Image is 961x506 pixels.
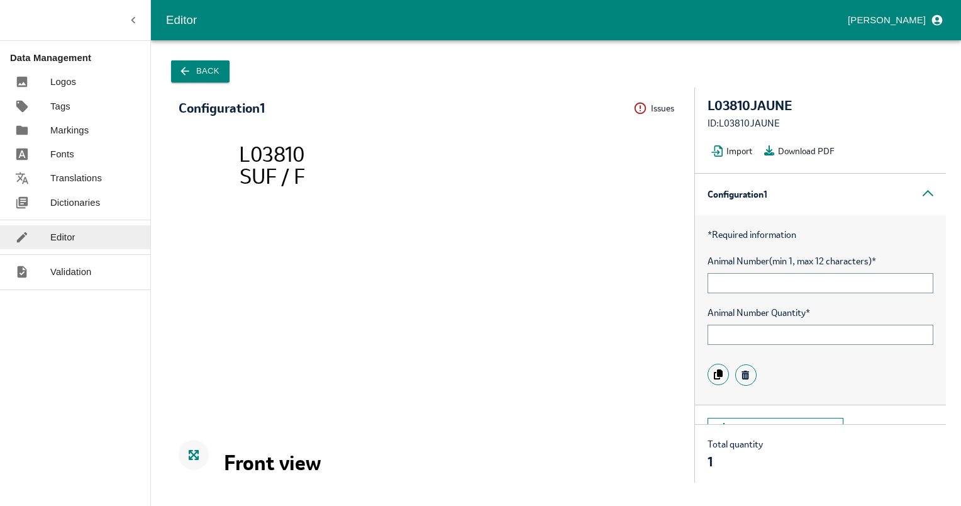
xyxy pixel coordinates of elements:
p: Fonts [50,147,74,161]
p: Translations [50,171,102,185]
div: Total quantity [708,437,763,470]
div: ID: L03810JAUNE [708,116,933,130]
tspan: SUF / F [240,163,305,189]
button: Issues [633,99,682,118]
p: Dictionaries [50,196,100,210]
button: Import [708,142,760,160]
tspan: L03810 [239,141,305,167]
span: Animal Number Quantity [708,306,933,320]
p: Markings [50,123,89,137]
p: Required information [708,228,933,242]
p: Tags [50,99,70,113]
button: profile [843,9,946,31]
span: Animal Number (min 1, max 12 characters) [708,254,933,268]
tspan: Front view [224,449,321,476]
p: Data Management [10,51,150,65]
p: Validation [50,265,92,279]
div: L03810JAUNE [708,99,933,113]
button: Download PDF [760,142,842,160]
div: Configuration 1 [179,101,265,115]
p: Logos [50,75,76,89]
div: Editor [166,11,843,30]
p: Editor [50,230,75,244]
div: Configuration 1 [695,174,946,215]
button: Add new configuration [708,418,843,438]
p: [PERSON_NAME] [848,13,926,27]
button: Back [171,60,230,82]
div: 1 [708,455,763,469]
